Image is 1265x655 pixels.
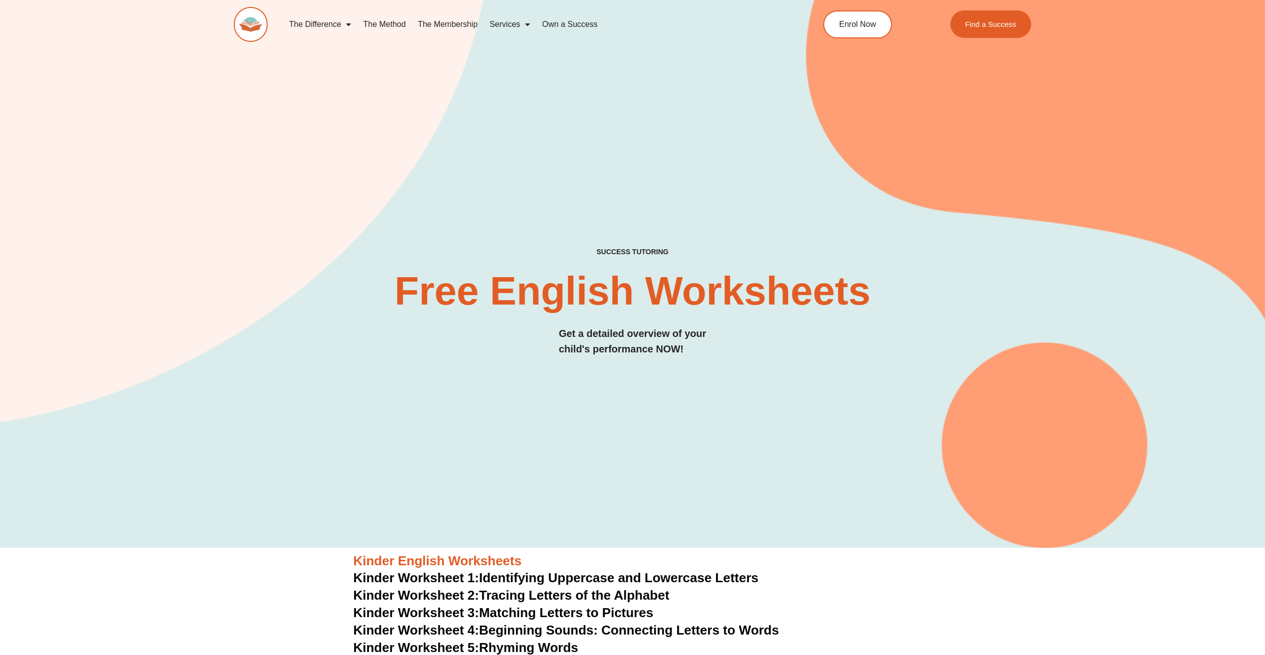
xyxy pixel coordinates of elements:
a: Enrol Now [823,10,892,38]
span: Enrol Now [839,20,876,28]
a: The Method [357,13,411,36]
h3: Get a detailed overview of your child's performance NOW! [559,326,707,357]
a: Kinder Worksheet 1:Identifying Uppercase and Lowercase Letters [354,570,759,585]
a: Kinder Worksheet 5:Rhyming Words [354,640,578,655]
span: Kinder Worksheet 4: [354,623,479,638]
span: Kinder Worksheet 2: [354,588,479,603]
a: Find a Success [950,10,1032,38]
a: Own a Success [536,13,603,36]
a: Kinder Worksheet 3:Matching Letters to Pictures [354,605,654,620]
h4: SUCCESS TUTORING​ [515,248,751,256]
a: Kinder Worksheet 4:Beginning Sounds: Connecting Letters to Words [354,623,779,638]
span: Kinder Worksheet 1: [354,570,479,585]
span: Find a Success [965,20,1017,28]
a: Services [484,13,536,36]
span: Kinder Worksheet 5: [354,640,479,655]
h2: Free English Worksheets​ [369,271,896,311]
a: Kinder Worksheet 2:Tracing Letters of the Alphabet [354,588,670,603]
nav: Menu [283,13,778,36]
h3: Kinder English Worksheets [354,553,912,570]
a: The Membership [412,13,484,36]
span: Kinder Worksheet 3: [354,605,479,620]
iframe: Chat Widget [1099,542,1265,655]
a: The Difference [283,13,358,36]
